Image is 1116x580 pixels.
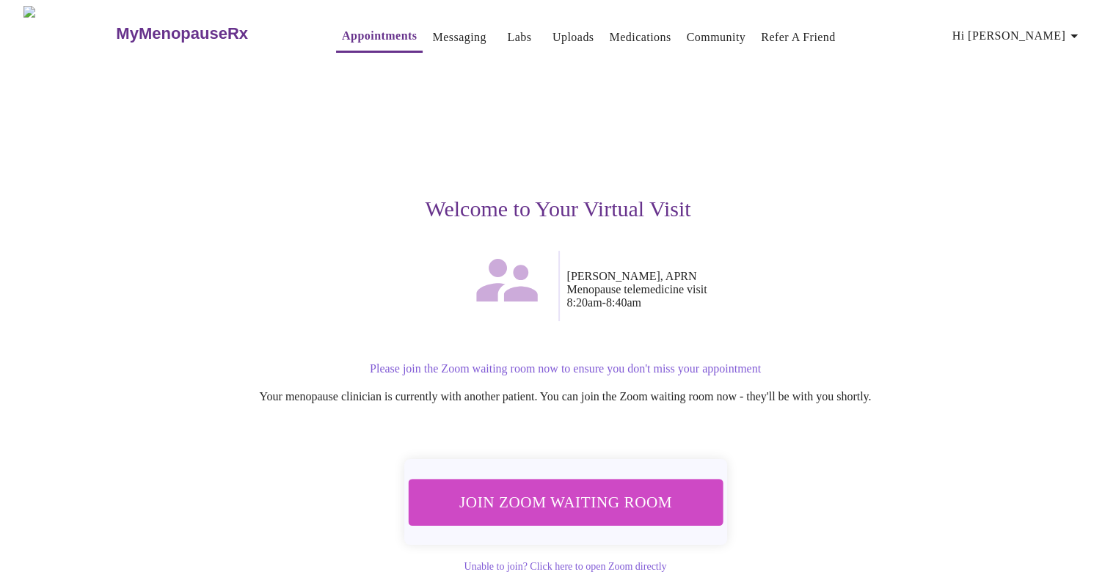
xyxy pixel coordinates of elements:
[121,362,1010,375] p: Please join the Zoom waiting room now to ensure you don't miss your appointment
[432,27,486,48] a: Messaging
[603,23,676,52] button: Medications
[496,23,543,52] button: Labs
[547,23,600,52] button: Uploads
[427,488,703,515] span: Join Zoom Waiting Room
[507,27,531,48] a: Labs
[567,270,1010,309] p: [PERSON_NAME], APRN Menopause telemedicine visit 8:20am - 8:40am
[464,561,666,572] a: Unable to join? Click here to open Zoom directly
[755,23,842,52] button: Refer a Friend
[106,197,1010,221] h3: Welcome to Your Virtual Visit
[114,8,307,59] a: MyMenopauseRx
[23,6,114,61] img: MyMenopauseRx Logo
[681,23,752,52] button: Community
[952,26,1083,46] span: Hi [PERSON_NAME]
[121,390,1010,403] p: Your menopause clinician is currently with another patient. You can join the Zoom waiting room no...
[336,21,423,53] button: Appointments
[116,24,248,43] h3: MyMenopauseRx
[947,21,1089,51] button: Hi [PERSON_NAME]
[552,27,594,48] a: Uploads
[426,23,492,52] button: Messaging
[761,27,836,48] a: Refer a Friend
[342,26,417,46] a: Appointments
[408,479,723,525] button: Join Zoom Waiting Room
[687,27,746,48] a: Community
[609,27,671,48] a: Medications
